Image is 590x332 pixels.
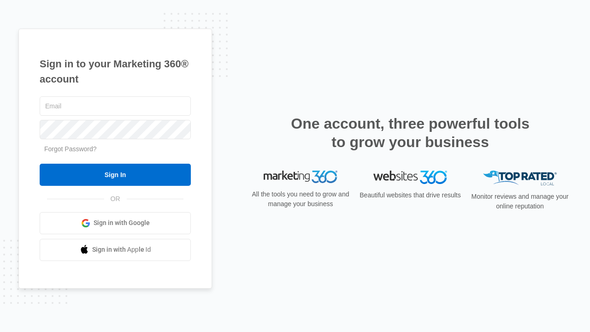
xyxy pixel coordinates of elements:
[373,171,447,184] img: Websites 360
[359,190,462,200] p: Beautiful websites that drive results
[468,192,572,211] p: Monitor reviews and manage your online reputation
[40,96,191,116] input: Email
[40,164,191,186] input: Sign In
[104,194,127,204] span: OR
[40,56,191,87] h1: Sign in to your Marketing 360® account
[40,239,191,261] a: Sign in with Apple Id
[40,212,191,234] a: Sign in with Google
[92,245,151,255] span: Sign in with Apple Id
[288,114,532,151] h2: One account, three powerful tools to grow your business
[94,218,150,228] span: Sign in with Google
[264,171,337,184] img: Marketing 360
[483,171,557,186] img: Top Rated Local
[44,145,97,153] a: Forgot Password?
[249,190,352,209] p: All the tools you need to grow and manage your business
